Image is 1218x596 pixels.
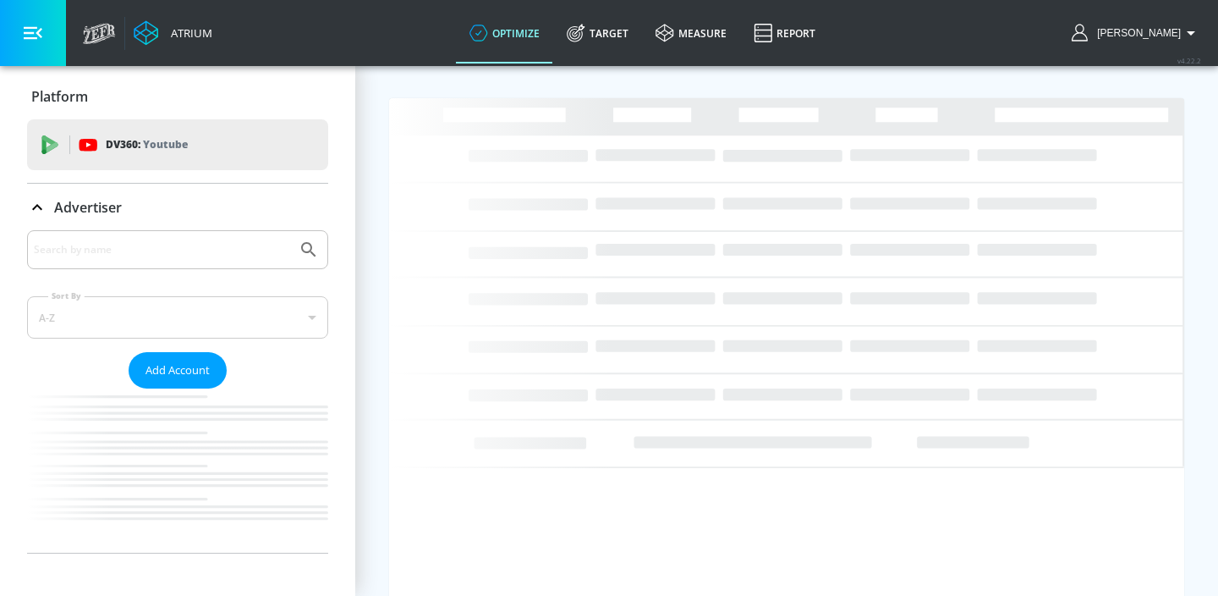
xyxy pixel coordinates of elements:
[145,361,210,380] span: Add Account
[642,3,740,63] a: measure
[740,3,829,63] a: Report
[31,87,88,106] p: Platform
[1177,56,1201,65] span: v 4.22.2
[143,135,188,153] p: Youtube
[164,25,212,41] div: Atrium
[27,296,328,339] div: A-Z
[134,20,212,46] a: Atrium
[27,119,328,170] div: DV360: Youtube
[456,3,553,63] a: optimize
[27,389,328,553] nav: list of Advertiser
[48,290,85,301] label: Sort By
[27,184,328,231] div: Advertiser
[1090,27,1181,39] span: login as: anthony.rios@zefr.com
[54,198,122,217] p: Advertiser
[34,239,290,261] input: Search by name
[106,135,188,154] p: DV360:
[27,230,328,553] div: Advertiser
[553,3,642,63] a: Target
[27,73,328,120] div: Platform
[1072,23,1201,43] button: [PERSON_NAME]
[129,352,227,389] button: Add Account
